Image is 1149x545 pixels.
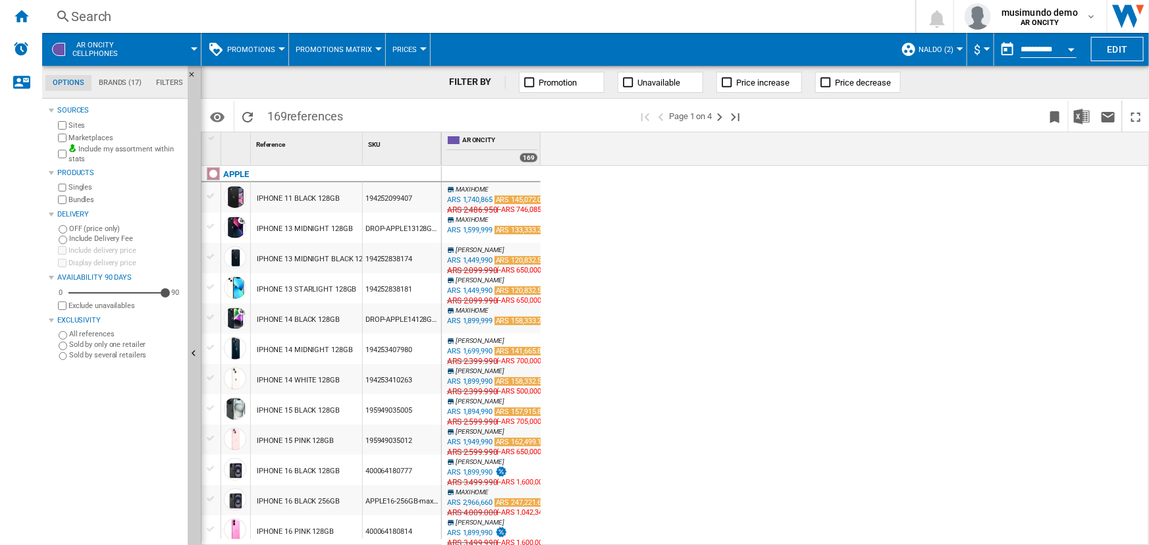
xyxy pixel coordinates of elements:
span: references [287,109,343,123]
span: [PERSON_NAME] [456,519,504,526]
img: excel-24x24.png [1074,109,1090,124]
span: Promotion [539,78,577,88]
div: Last updated : Thursday, 11 September 2025 10:27 [445,476,498,489]
div: Last updated : Thursday, 11 September 2025 10:27 [447,226,493,234]
button: Options [204,105,230,128]
div: Cashback [494,407,549,416]
button: Open calendar [1059,36,1083,59]
button: Price increase [716,72,802,93]
div: IPHONE 14 BLACK 128GB [257,305,340,335]
label: Include delivery price [68,246,182,255]
div: 194252099407 [363,182,441,213]
input: Include delivery price [58,246,67,255]
div: Last updated : Thursday, 11 September 2025 10:27 [445,385,498,398]
div: 90 [168,288,182,298]
span: -ARS 705,000 [499,417,541,426]
div: APPLE16-256GB-maxihome268 [363,485,441,515]
input: Marketplaces [58,134,67,142]
div: Last updated : Thursday, 11 September 2025 10:27 [447,529,493,537]
div: Cashback [494,498,549,507]
div: IPHONE 13 STARLIGHT 128GB [257,274,357,305]
div: $ [974,33,987,66]
md-slider: Availability [68,286,165,299]
button: >Previous page [653,101,669,132]
input: Sites [58,121,67,130]
button: Promotion [519,72,604,93]
div: ( ) [496,203,529,217]
div: DROP-APPLE14128GBREGALO-maxihome268 [363,303,441,334]
div: Last updated : Thursday, 11 September 2025 10:27 [447,286,493,295]
div: Last updated : Thursday, 11 September 2025 10:27 [445,294,498,307]
button: Promotions [227,33,282,66]
div: 400064180777 [363,455,441,485]
div: AR ONCITYCellphones [49,33,194,66]
label: Exclude unavailables [68,301,182,311]
span: AR ONCITY [462,136,538,147]
md-menu: Currency [967,33,994,66]
div: Last updated : Thursday, 11 September 2025 10:27 [447,468,493,477]
img: alerts-logo.svg [13,41,29,57]
span: Page 1 on 4 [669,101,712,132]
span: SKU [368,141,381,148]
md-tab-item: Brands (17) [92,75,149,91]
div: IPHONE 14 WHITE 128GB [257,365,340,396]
input: Sold by only one retailer [59,342,67,350]
div: 195949035012 [363,425,441,455]
span: Price decrease [836,78,892,88]
span: -ARS 746,085 [499,205,541,214]
input: Bundles [58,195,67,204]
div: ARS 141,665.83 [494,347,547,355]
button: md-calendar [994,36,1021,63]
div: IPHONE 13 MIDNIGHT BLACK 128GB [257,244,377,274]
span: -ARS 650,000 [499,266,541,274]
div: IPHONE 15 BLACK 128GB [257,396,340,426]
div: ( ) [496,446,529,459]
input: Include Delivery Fee [59,236,67,244]
md-tab-item: Filters [149,75,190,91]
span: AR ONCITY:Cellphones [72,41,118,58]
button: Promotions Matrix [296,33,379,66]
label: Include Delivery Fee [69,234,182,244]
div: Last updated : Thursday, 11 September 2025 10:27 [445,203,498,217]
span: $ [974,43,980,57]
div: ARS 120,832.50 [494,256,547,265]
button: First page [637,101,653,132]
span: Unavailable [638,78,681,88]
div: Last updated : Thursday, 11 September 2025 10:27 [447,317,493,325]
label: Sold by only one retailer [69,340,182,350]
span: -ARS 700,000 [499,357,541,365]
div: Promotions [208,33,282,66]
div: Cashback [494,347,549,355]
div: ( ) [496,506,529,519]
label: Display delivery price [68,258,182,268]
div: ARS 120,832.50 [494,286,547,295]
input: Include my assortment within stats [58,146,67,163]
span: musimundo demo [1002,6,1078,19]
div: FILTER BY [449,76,505,89]
div: ( ) [496,476,529,489]
div: Cashback [494,438,549,446]
span: 169 [261,101,350,128]
label: Bundles [68,195,182,205]
span: Prices [392,45,417,54]
div: Exclusivity [57,315,182,326]
div: test [494,468,508,477]
div: Cashback [494,317,549,325]
div: Last updated : Thursday, 11 September 2025 10:27 [447,407,493,416]
div: IPHONE 16 BLACK 128GB [257,456,340,486]
span: -ARS 650,000 [499,448,541,456]
div: Last updated : Thursday, 11 September 2025 10:27 [447,377,493,386]
div: IPHONE 15 PINK 128GB [257,426,334,456]
label: Marketplaces [68,133,182,143]
div: Last updated : Thursday, 11 September 2025 10:27 [447,347,493,355]
label: Sites [68,120,182,130]
div: Sort None [254,132,362,153]
div: Sort None [224,132,250,153]
span: [PERSON_NAME] [456,398,504,405]
span: -ARS 1,042,340 [499,508,547,517]
button: Prices [392,33,423,66]
span: Promotions [227,45,275,54]
input: OFF (price only) [59,225,67,234]
div: ARS 162,499.17 [494,438,547,446]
